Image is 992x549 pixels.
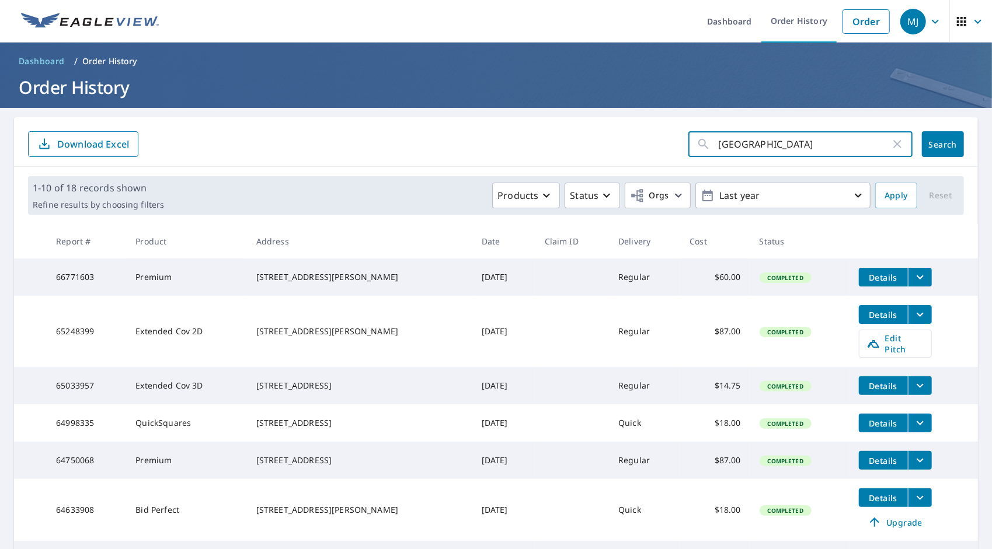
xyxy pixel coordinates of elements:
span: Details [866,272,901,283]
td: Premium [126,442,246,479]
span: Apply [885,188,908,203]
th: Status [750,224,850,258]
td: [DATE] [472,479,535,541]
td: 64750068 [47,442,126,479]
div: [STREET_ADDRESS] [256,417,463,429]
button: Last year [695,183,871,208]
th: Claim ID [535,224,609,258]
p: Download Excel [57,138,129,151]
td: [DATE] [472,367,535,404]
td: [DATE] [472,258,535,296]
p: Last year [715,186,851,206]
div: [STREET_ADDRESS] [256,454,463,466]
td: Regular [609,442,680,479]
td: Regular [609,296,680,367]
td: Regular [609,258,680,296]
td: Extended Cov 2D [126,296,246,367]
td: Quick [609,479,680,541]
div: [STREET_ADDRESS][PERSON_NAME] [256,326,463,337]
th: Date [472,224,535,258]
th: Product [126,224,246,258]
span: Dashboard [19,55,65,67]
button: filesDropdownBtn-66771603 [908,268,932,286]
button: detailsBtn-65033957 [859,376,908,395]
th: Cost [680,224,750,258]
td: 64998335 [47,404,126,442]
p: 1-10 of 18 records shown [33,181,164,195]
span: Details [866,309,901,320]
td: [DATE] [472,442,535,479]
th: Address [247,224,472,258]
span: Details [866,492,901,503]
td: Premium [126,258,246,296]
h1: Order History [14,75,978,99]
div: [STREET_ADDRESS][PERSON_NAME] [256,271,463,283]
li: / [74,54,78,68]
span: Details [866,455,901,466]
td: $87.00 [680,442,750,479]
td: 65248399 [47,296,126,367]
button: Orgs [625,183,691,208]
span: Completed [761,382,810,390]
p: Order History [82,55,137,67]
span: Edit Pitch [866,333,924,355]
td: [DATE] [472,296,535,367]
p: Status [570,188,598,202]
td: $18.00 [680,404,750,442]
td: 65033957 [47,367,126,404]
button: Search [922,131,964,157]
button: filesDropdownBtn-64633908 [908,488,932,507]
span: Details [866,418,901,429]
a: Order [843,9,890,34]
div: [STREET_ADDRESS][PERSON_NAME] [256,504,463,516]
button: filesDropdownBtn-65033957 [908,376,932,395]
button: detailsBtn-66771603 [859,268,908,286]
td: $18.00 [680,479,750,541]
span: Upgrade [866,515,925,529]
td: Regular [609,367,680,404]
nav: breadcrumb [14,52,978,71]
td: $60.00 [680,258,750,296]
span: Completed [761,274,810,282]
td: Quick [609,404,680,442]
span: Details [866,380,901,391]
button: detailsBtn-64633908 [859,488,908,507]
input: Address, Report #, Claim ID, etc. [719,128,890,160]
th: Report # [47,224,126,258]
a: Edit Pitch [859,330,932,358]
span: Completed [761,419,810,428]
td: Bid Perfect [126,479,246,541]
span: Completed [761,506,810,515]
button: Download Excel [28,131,138,157]
td: 66771603 [47,258,126,296]
button: detailsBtn-64750068 [859,451,908,470]
div: [STREET_ADDRESS] [256,380,463,391]
th: Delivery [609,224,680,258]
td: [DATE] [472,404,535,442]
div: MJ [900,9,926,34]
a: Upgrade [859,513,932,531]
td: $87.00 [680,296,750,367]
button: detailsBtn-65248399 [859,305,908,324]
button: filesDropdownBtn-64750068 [908,451,932,470]
span: Search [931,139,955,150]
td: QuickSquares [126,404,246,442]
button: filesDropdownBtn-64998335 [908,414,932,432]
span: Completed [761,457,810,465]
td: $14.75 [680,367,750,404]
p: Products [497,188,538,202]
button: filesDropdownBtn-65248399 [908,305,932,324]
span: Completed [761,328,810,336]
button: Apply [875,183,917,208]
a: Dashboard [14,52,69,71]
td: Extended Cov 3D [126,367,246,404]
button: Status [565,183,620,208]
button: Products [492,183,560,208]
button: detailsBtn-64998335 [859,414,908,432]
td: 64633908 [47,479,126,541]
p: Refine results by choosing filters [33,200,164,210]
img: EV Logo [21,13,159,30]
span: Orgs [630,188,669,203]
